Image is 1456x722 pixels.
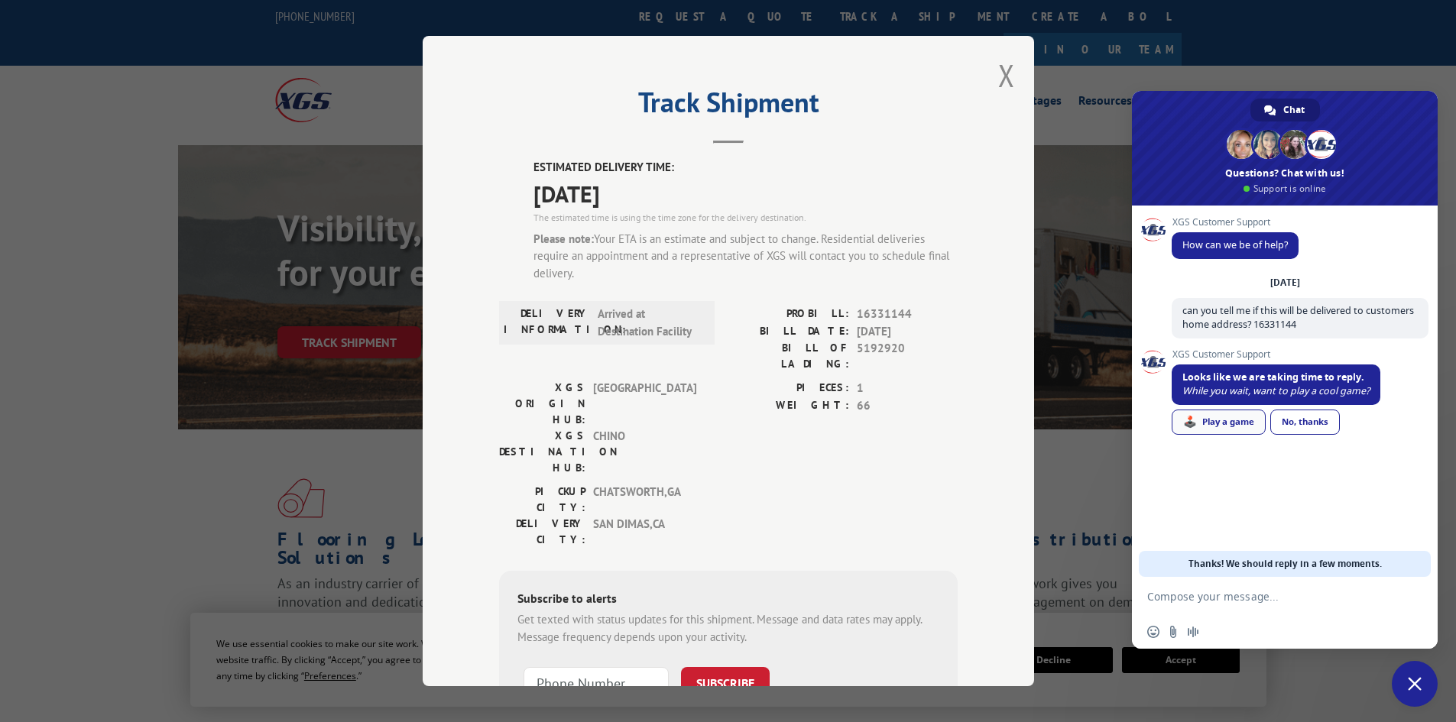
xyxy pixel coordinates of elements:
span: 66 [857,397,958,415]
div: No, thanks [1270,410,1340,435]
textarea: Compose your message... [1147,590,1389,604]
label: BILL DATE: [728,323,849,341]
label: BILL OF LADING: [728,340,849,372]
div: Your ETA is an estimate and subject to change. Residential deliveries require an appointment and ... [533,231,958,283]
span: 🕹️ [1183,416,1197,428]
div: Close chat [1392,661,1438,707]
div: Get texted with status updates for this shipment. Message and data rates may apply. Message frequ... [517,611,939,646]
strong: Please note: [533,231,594,246]
div: Play a game [1172,410,1266,435]
span: CHATSWORTH , GA [593,484,696,516]
span: While you wait, want to play a cool game? [1182,384,1370,397]
input: Phone Number [524,667,669,699]
h2: Track Shipment [499,92,958,121]
span: Audio message [1187,626,1199,638]
label: XGS DESTINATION HUB: [499,428,585,476]
label: DELIVERY CITY: [499,516,585,548]
span: XGS Customer Support [1172,349,1380,360]
span: SAN DIMAS , CA [593,516,696,548]
span: [DATE] [533,176,958,211]
div: Chat [1250,99,1320,121]
span: Arrived at Destination Facility [598,306,701,340]
div: The estimated time is using the time zone for the delivery destination. [533,211,958,225]
span: Send a file [1167,626,1179,638]
div: [DATE] [1270,278,1300,287]
label: ESTIMATED DELIVERY TIME: [533,159,958,176]
label: XGS ORIGIN HUB: [499,380,585,428]
label: PROBILL: [728,306,849,323]
span: XGS Customer Support [1172,217,1299,228]
span: can you tell me if this will be delivered to customers home address? 16331144 [1182,304,1414,331]
span: 5192920 [857,340,958,372]
label: DELIVERY INFORMATION: [504,306,590,340]
span: [GEOGRAPHIC_DATA] [593,380,696,428]
label: PICKUP CITY: [499,484,585,516]
span: Chat [1283,99,1305,121]
button: SUBSCRIBE [681,667,770,699]
label: WEIGHT: [728,397,849,415]
span: How can we be of help? [1182,238,1288,251]
div: Subscribe to alerts [517,589,939,611]
span: [DATE] [857,323,958,341]
span: Thanks! We should reply in a few moments. [1188,551,1382,577]
label: PIECES: [728,380,849,397]
button: Close modal [998,55,1015,96]
span: 16331144 [857,306,958,323]
span: 1 [857,380,958,397]
span: CHINO [593,428,696,476]
span: Insert an emoji [1147,626,1159,638]
span: Looks like we are taking time to reply. [1182,371,1364,384]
